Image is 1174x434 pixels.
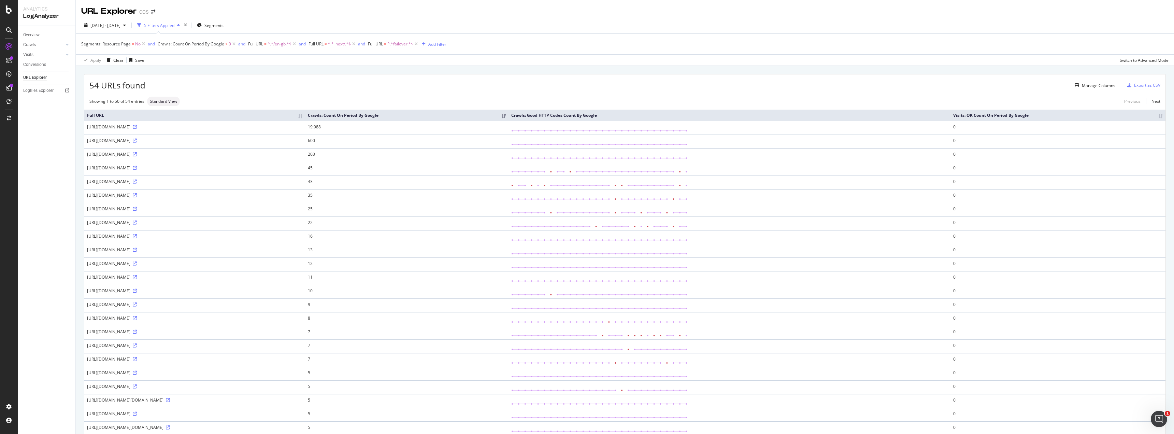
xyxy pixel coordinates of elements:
[309,41,324,47] span: Full URL
[87,356,302,362] div: [URL][DOMAIN_NAME]
[87,165,302,171] div: [URL][DOMAIN_NAME]
[87,329,302,335] div: [URL][DOMAIN_NAME]
[89,80,145,91] span: 54 URLs found
[1117,55,1169,66] button: Switch to Advanced Mode
[305,203,509,216] td: 25
[305,216,509,230] td: 22
[1165,411,1170,416] span: 1
[950,203,1165,216] td: 0
[305,367,509,380] td: 5
[509,110,950,121] th: Crawls: Good HTTP Codes Count By Google
[87,220,302,225] div: [URL][DOMAIN_NAME]
[238,41,245,47] button: and
[90,23,120,28] span: [DATE] - [DATE]
[368,41,383,47] span: Full URL
[150,99,177,103] span: Standard View
[87,233,302,239] div: [URL][DOMAIN_NAME]
[305,148,509,162] td: 203
[87,206,302,212] div: [URL][DOMAIN_NAME]
[87,424,302,430] div: [URL][DOMAIN_NAME][DOMAIN_NAME]
[87,138,302,143] div: [URL][DOMAIN_NAME]
[23,87,54,94] div: Logfiles Explorer
[23,5,70,12] div: Analytics
[134,20,183,31] button: 5 Filters Applied
[305,244,509,257] td: 13
[305,110,509,121] th: Crawls: Count On Period By Google: activate to sort column ascending
[151,10,155,14] div: arrow-right-arrow-left
[950,162,1165,176] td: 0
[148,41,155,47] button: and
[87,383,302,389] div: [URL][DOMAIN_NAME]
[194,20,226,31] button: Segments
[113,57,124,63] div: Clear
[950,367,1165,380] td: 0
[305,408,509,421] td: 5
[950,271,1165,285] td: 0
[87,370,302,376] div: [URL][DOMAIN_NAME]
[950,148,1165,162] td: 0
[139,9,148,15] div: COS
[305,176,509,189] td: 43
[87,179,302,184] div: [URL][DOMAIN_NAME]
[950,326,1165,339] td: 0
[387,39,413,49] span: ^.*failover.*$
[87,288,302,294] div: [URL][DOMAIN_NAME]
[183,22,188,29] div: times
[87,397,302,403] div: [URL][DOMAIN_NAME][DOMAIN_NAME]
[23,74,47,81] div: URL Explorer
[127,55,144,66] button: Save
[87,274,302,280] div: [URL][DOMAIN_NAME]
[950,298,1165,312] td: 0
[950,189,1165,203] td: 0
[305,394,509,408] td: 5
[305,312,509,326] td: 8
[1146,96,1160,106] a: Next
[87,302,302,307] div: [URL][DOMAIN_NAME]
[950,408,1165,421] td: 0
[358,41,365,47] button: and
[23,31,71,39] a: Overview
[1120,57,1169,63] div: Switch to Advanced Mode
[81,20,129,31] button: [DATE] - [DATE]
[23,87,71,94] a: Logfiles Explorer
[950,230,1165,244] td: 0
[328,39,351,49] span: ^.*_next/.*$
[87,247,302,253] div: [URL][DOMAIN_NAME]
[87,261,302,266] div: [URL][DOMAIN_NAME]
[23,51,64,58] a: Visits
[305,162,509,176] td: 45
[23,41,36,48] div: Crawls
[87,315,302,321] div: [URL][DOMAIN_NAME]
[204,23,224,28] span: Segments
[23,61,46,68] div: Conversions
[950,380,1165,394] td: 0
[1134,82,1160,88] div: Export as CSV
[305,353,509,367] td: 7
[950,121,1165,135] td: 0
[305,339,509,353] td: 7
[325,41,327,47] span: ≠
[950,110,1165,121] th: Visits: OK Count On Period By Google: activate to sort column ascending
[305,271,509,285] td: 11
[81,5,137,17] div: URL Explorer
[950,339,1165,353] td: 0
[144,23,174,28] div: 5 Filters Applied
[419,40,446,48] button: Add Filter
[305,380,509,394] td: 5
[135,57,144,63] div: Save
[950,244,1165,257] td: 0
[104,55,124,66] button: Clear
[23,74,71,81] a: URL Explorer
[23,31,40,39] div: Overview
[299,41,306,47] button: and
[23,61,71,68] a: Conversions
[268,39,291,49] span: ^.*/en-gb.*$
[87,342,302,348] div: [URL][DOMAIN_NAME]
[90,57,101,63] div: Apply
[89,98,144,104] div: Showing 1 to 50 of 54 entries
[950,353,1165,367] td: 0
